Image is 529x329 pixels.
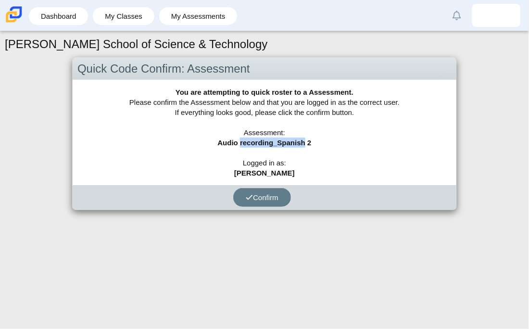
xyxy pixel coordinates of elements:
[5,36,268,52] h1: [PERSON_NAME] School of Science & Technology
[34,7,83,25] a: Dashboard
[73,80,456,185] div: Please confirm the Assessment below and that you are logged in as the correct user. If everything...
[4,4,24,25] img: Carmen School of Science & Technology
[4,18,24,26] a: Carmen School of Science & Technology
[472,4,520,27] a: danial.checkai-rei.C76FaJ
[246,193,278,202] span: Confirm
[164,7,233,25] a: My Assessments
[98,7,150,25] a: My Classes
[73,58,456,80] div: Quick Code Confirm: Assessment
[217,139,311,147] b: Audio recording_Spanish 2
[489,8,504,23] img: danial.checkai-rei.C76FaJ
[233,188,291,207] button: Confirm
[176,88,353,96] b: You are attempting to quick roster to a Assessment.
[446,5,467,26] a: Alerts
[234,169,295,177] b: [PERSON_NAME]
